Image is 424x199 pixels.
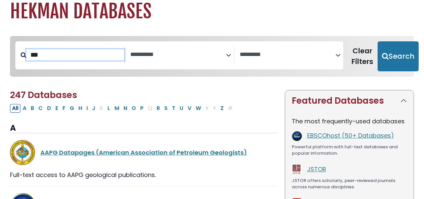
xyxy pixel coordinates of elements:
[194,104,203,113] button: Filter Results W
[40,148,247,157] a: AAPG Datapages (American Association of Petroleum Geologists)
[10,0,414,23] h1: Hekman Databases
[292,117,407,126] p: The most frequently-used databases
[122,104,129,113] button: Filter Results N
[10,36,414,77] nav: Search filters
[29,104,36,113] button: Filter Results B
[285,90,414,111] button: Featured Databases
[10,104,20,113] button: All
[53,104,60,113] button: Filter Results E
[36,104,45,113] button: Filter Results C
[218,104,226,113] button: Filter Results Z
[68,104,76,113] button: Filter Results G
[307,131,394,140] a: EBSCOhost (50+ Databases)
[292,177,407,190] div: JSTOR offers scholarly, peer-reviewed journals across numerous disciplines.
[90,104,97,113] button: Filter Results J
[26,49,124,60] input: Search database by title or keyword
[60,104,67,113] button: Filter Results F
[186,104,193,113] button: Filter Results V
[10,104,235,112] div: Alpha-list to filter by first letter of database name
[138,104,146,113] button: Filter Results P
[347,41,378,71] button: Clear Filters
[155,104,162,113] button: Filter Results R
[10,123,277,133] h3: A
[170,104,177,113] button: Filter Results T
[130,104,138,113] button: Filter Results O
[10,89,77,101] span: 247 Databases
[76,104,84,113] button: Filter Results H
[21,104,28,113] button: Filter Results A
[130,51,226,58] textarea: Search
[307,165,326,173] a: JSTOR
[84,104,90,113] button: Filter Results I
[45,104,53,113] button: Filter Results D
[292,144,407,157] div: Powerful platform with full-text databases and popular information.
[240,51,336,58] textarea: Search
[113,104,121,113] button: Filter Results M
[162,104,170,113] button: Filter Results S
[10,170,277,179] div: Full-text access to AAPG geological publications.
[105,104,112,113] button: Filter Results L
[378,41,419,71] button: Submit for Search Results
[178,104,185,113] button: Filter Results U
